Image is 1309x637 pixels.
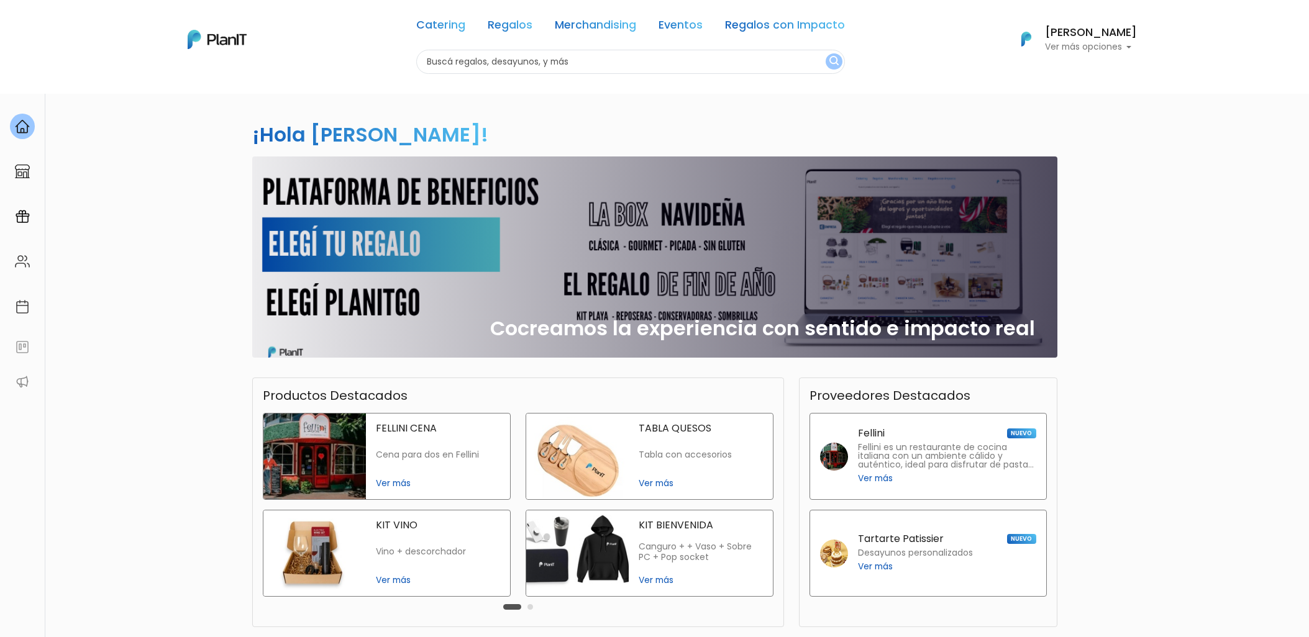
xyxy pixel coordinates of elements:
img: kit vino [263,510,366,596]
a: kit bienvenida KIT BIENVENIDA Canguro + + Vaso + Sobre PC + Pop socket Ver más [526,510,773,597]
img: feedback-78b5a0c8f98aac82b08bfc38622c3050aee476f2c9584af64705fc4e61158814.svg [15,340,30,355]
h6: [PERSON_NAME] [1045,27,1137,38]
h3: Proveedores Destacados [810,388,970,403]
span: Ver más [639,477,763,490]
img: tartarte patissier [820,540,848,567]
p: Tartarte Patissier [858,534,944,544]
input: Buscá regalos, desayunos, y más [416,50,845,74]
span: NUEVO [1007,428,1036,438]
span: Ver más [858,560,893,573]
span: Ver más [376,477,500,490]
img: campaigns-02234683943229c281be62815700db0a1741e53638e28bf9629b52c665b00959.svg [15,209,30,224]
a: fellini cena FELLINI CENA Cena para dos en Fellini Ver más [263,413,511,500]
a: Fellini NUEVO Fellini es un restaurante de cocina italiana con un ambiente cálido y auténtico, id... [810,413,1047,500]
span: Ver más [858,472,893,485]
p: Fellini es un restaurante de cocina italiana con un ambiente cálido y auténtico, ideal para disfr... [858,443,1036,469]
p: KIT BIENVENIDA [639,520,763,530]
img: kit bienvenida [526,510,629,596]
p: Desayunos personalizados [858,549,973,558]
a: Regalos con Impacto [725,20,845,35]
a: kit vino KIT VINO Vino + descorchador Ver más [263,510,511,597]
img: people-662611757002400ad9ed0e3c099ab2801c6687ba6c219adb57efc949bc21e19d.svg [15,254,30,269]
img: home-e721727adea9d79c4d83392d1f703f7f8bce08238fde08b1acbfd93340b81755.svg [15,119,30,134]
span: Ver más [639,574,763,587]
p: TABLA QUESOS [639,423,763,433]
p: KIT VINO [376,520,500,530]
p: FELLINI CENA [376,423,500,433]
img: search_button-432b6d5273f82d61273b3651a40e1bd1b912527efae98b1b7a1b2c0702e16a8d.svg [829,56,839,68]
h3: Productos Destacados [263,388,408,403]
p: Ver más opciones [1045,43,1137,52]
img: fellini [820,443,848,471]
p: Canguro + + Vaso + Sobre PC + Pop socket [639,541,763,563]
p: Vino + descorchador [376,546,500,557]
a: tabla quesos TABLA QUESOS Tabla con accesorios Ver más [526,413,773,500]
a: Merchandising [555,20,636,35]
p: Tabla con accesorios [639,450,763,460]
img: marketplace-4ceaa7011d94191e9ded77b95e3339b90024bf715f7c57f8cf31f2d8c509eaba.svg [15,164,30,179]
div: Carousel Pagination [500,599,536,614]
img: partners-52edf745621dab592f3b2c58e3bca9d71375a7ef29c3b500c9f145b62cc070d4.svg [15,374,30,389]
p: Fellini [858,428,885,438]
img: PlanIt Logo [188,30,247,49]
img: fellini cena [263,413,366,499]
a: Tartarte Patissier NUEVO Desayunos personalizados Ver más [810,510,1047,597]
h2: Cocreamos la experiencia con sentido e impacto real [490,317,1035,340]
h2: ¡Hola [PERSON_NAME]! [252,120,488,148]
button: PlanIt Logo [PERSON_NAME] Ver más opciones [1005,23,1137,55]
img: calendar-87d922413cdce8b2cf7b7f5f62616a5cf9e4887200fb71536465627b3292af00.svg [15,299,30,314]
a: Catering [416,20,465,35]
button: Carousel Page 1 (Current Slide) [503,604,521,610]
a: Eventos [659,20,703,35]
p: Cena para dos en Fellini [376,450,500,460]
button: Carousel Page 2 [527,604,533,610]
span: NUEVO [1007,534,1036,544]
img: PlanIt Logo [1013,25,1040,53]
span: Ver más [376,574,500,587]
a: Regalos [488,20,532,35]
img: tabla quesos [526,413,629,499]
